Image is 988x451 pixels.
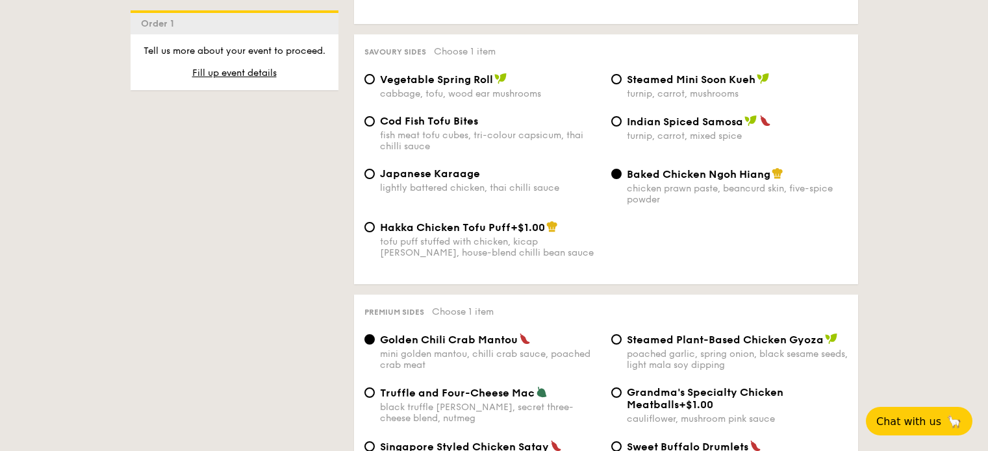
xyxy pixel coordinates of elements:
[380,167,480,180] span: Japanese Karaage
[627,334,824,346] span: Steamed Plant-Based Chicken Gyoza
[611,387,622,398] input: Grandma's Specialty Chicken Meatballs+$1.00cauliflower, mushroom pink sauce
[825,333,838,345] img: icon-vegan.f8ff3823.svg
[519,333,531,345] img: icon-spicy.37a8142b.svg
[772,167,783,179] img: icon-chef-hat.a58ddaea.svg
[380,115,478,127] span: Cod Fish Tofu Bites
[364,74,375,84] input: Vegetable Spring Rollcabbage, tofu, wood ear mushrooms
[511,221,545,234] span: +$1.00
[380,88,601,99] div: cabbage, tofu, wood ear mushrooms
[611,74,622,84] input: Steamed Mini Soon Kuehturnip, carrot, mushrooms
[627,130,848,141] div: turnip, carrot, mixed spice
[757,73,770,84] img: icon-vegan.f8ff3823.svg
[364,334,375,345] input: Golden Chili Crab Mantoumini golden mantou, chilli crab sauce, poached crab meat
[866,407,972,435] button: Chat with us🦙
[434,46,496,57] span: Choose 1 item
[536,386,548,398] img: icon-vegetarian.fe4039eb.svg
[744,115,757,127] img: icon-vegan.f8ff3823.svg
[611,116,622,127] input: Indian Spiced Samosaturnip, carrot, mixed spice
[380,236,601,258] div: tofu puff stuffed with chicken, kicap [PERSON_NAME], house-blend chilli bean sauce
[364,169,375,179] input: Japanese Karaagelightly battered chicken, thai chilli sauce
[432,306,494,317] span: Choose 1 item
[494,73,507,84] img: icon-vegan.f8ff3823.svg
[141,45,328,58] p: Tell us more about your event to proceed.
[627,386,783,411] span: Grandma's Specialty Chicken Meatballs
[679,398,713,411] span: +$1.00
[364,47,426,56] span: Savoury sides
[546,221,558,232] img: icon-chef-hat.a58ddaea.svg
[380,348,601,371] div: mini golden mantou, chilli crab sauce, poached crab meat
[141,18,179,29] span: Order 1
[192,67,277,79] span: Fill up event details
[611,334,622,345] input: Steamed Plant-Based Chicken Gyozapoached garlic, spring onion, black sesame seeds, light mala soy...
[364,116,375,127] input: Cod Fish Tofu Bitesfish meat tofu cubes, tri-colour capsicum, thai chilli sauce
[380,387,535,399] span: Truffle and Four-Cheese Mac
[627,88,848,99] div: turnip, carrot, mushrooms
[380,73,493,86] span: Vegetable Spring Roll
[946,414,962,429] span: 🦙
[627,168,770,180] span: Baked Chicken Ngoh Hiang
[380,182,601,193] div: lightly battered chicken, thai chilli sauce
[380,402,601,424] div: black truffle [PERSON_NAME], secret three-cheese blend, nutmeg
[876,415,941,428] span: Chat with us
[364,387,375,398] input: Truffle and Four-Cheese Macblack truffle [PERSON_NAME], secret three-cheese blend, nutmeg
[627,348,848,371] div: poached garlic, spring onion, black sesame seeds, light mala soy dipping
[380,334,518,346] span: Golden Chili Crab Mantou
[627,116,743,128] span: Indian Spiced Samosa
[759,115,771,127] img: icon-spicy.37a8142b.svg
[364,222,375,232] input: Hakka Chicken Tofu Puff+$1.00tofu puff stuffed with chicken, kicap [PERSON_NAME], house-blend chi...
[364,308,424,317] span: Premium sides
[627,183,848,205] div: chicken prawn paste, beancurd skin, five-spice powder
[627,413,848,424] div: cauliflower, mushroom pink sauce
[611,169,622,179] input: Baked Chicken Ngoh Hiangchicken prawn paste, beancurd skin, five-spice powder
[627,73,755,86] span: Steamed Mini Soon Kueh
[380,221,511,234] span: Hakka Chicken Tofu Puff
[380,130,601,152] div: fish meat tofu cubes, tri-colour capsicum, thai chilli sauce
